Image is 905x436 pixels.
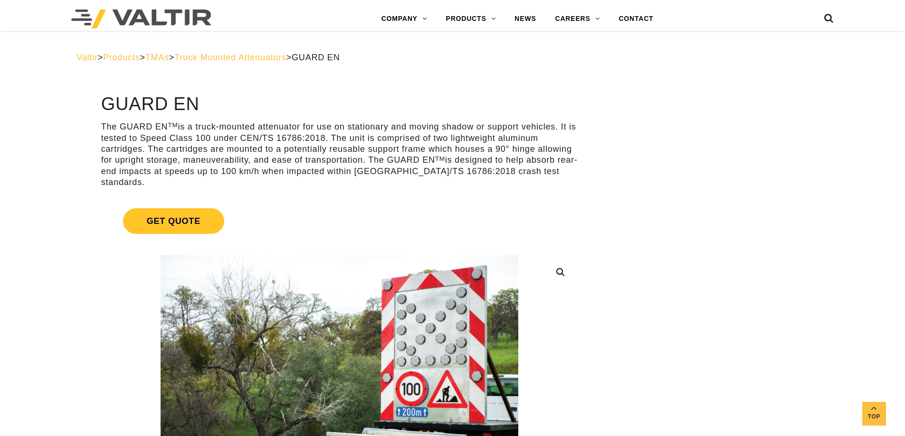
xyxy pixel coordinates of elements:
a: Products [103,53,140,62]
img: Valtir [71,9,211,28]
h1: GUARD EN [101,94,578,114]
a: Get Quote [101,197,578,245]
p: The GUARD EN is a truck-mounted attenuator for use on stationary and moving shadow or support veh... [101,121,578,188]
a: Valtir [76,53,97,62]
a: Truck Mounted Attenuators [174,53,286,62]
a: Top [862,402,886,426]
a: PRODUCTS [437,9,505,28]
span: Top [862,411,886,422]
a: NEWS [505,9,545,28]
a: COMPANY [372,9,437,28]
a: CAREERS [546,9,610,28]
a: CONTACT [609,9,663,28]
div: > > > > [76,52,829,63]
span: Get Quote [123,208,224,234]
sup: TM [168,121,178,129]
span: GUARD EN [292,53,340,62]
a: TMAs [145,53,169,62]
sup: TM [435,155,445,162]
